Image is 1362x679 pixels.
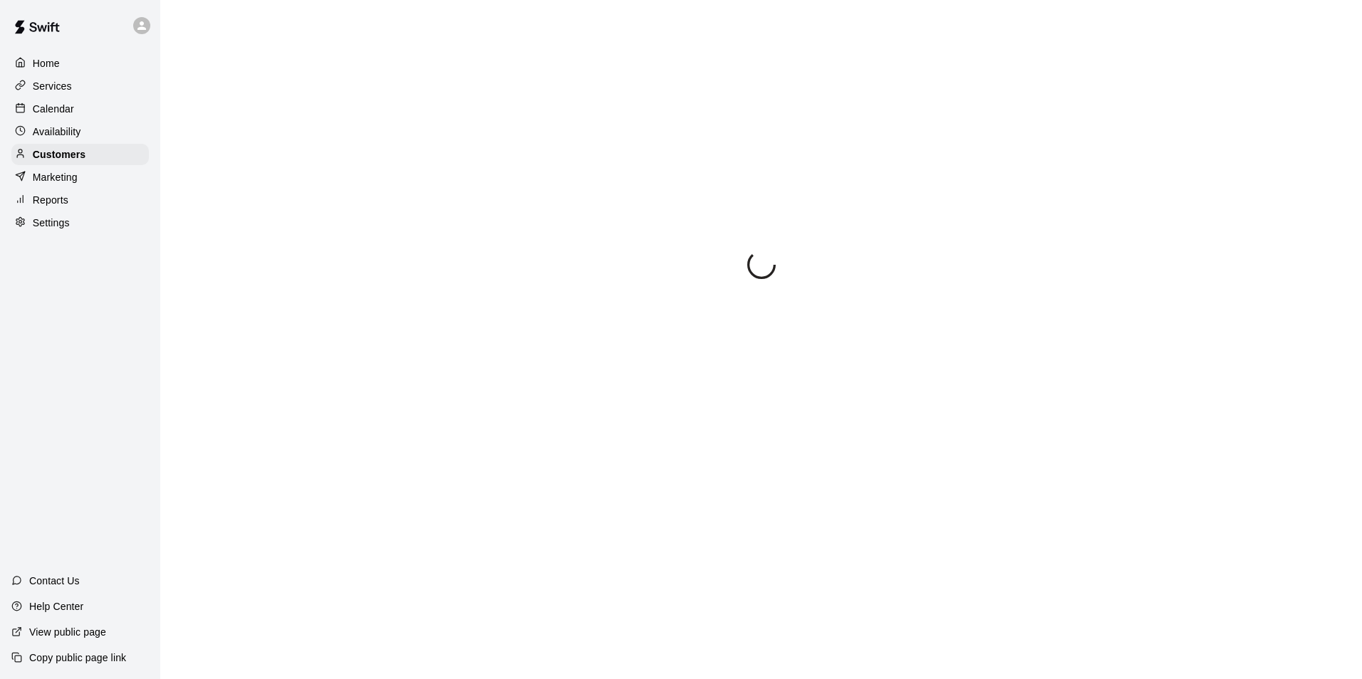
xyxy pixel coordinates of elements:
[29,574,80,588] p: Contact Us
[33,56,60,70] p: Home
[29,625,106,639] p: View public page
[33,125,81,139] p: Availability
[29,599,83,614] p: Help Center
[11,121,149,142] a: Availability
[33,193,68,207] p: Reports
[11,75,149,97] a: Services
[33,102,74,116] p: Calendar
[33,170,78,184] p: Marketing
[11,167,149,188] a: Marketing
[29,651,126,665] p: Copy public page link
[33,147,85,162] p: Customers
[33,79,72,93] p: Services
[11,53,149,74] a: Home
[11,212,149,233] a: Settings
[33,216,70,230] p: Settings
[11,98,149,120] a: Calendar
[11,189,149,211] a: Reports
[11,144,149,165] a: Customers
